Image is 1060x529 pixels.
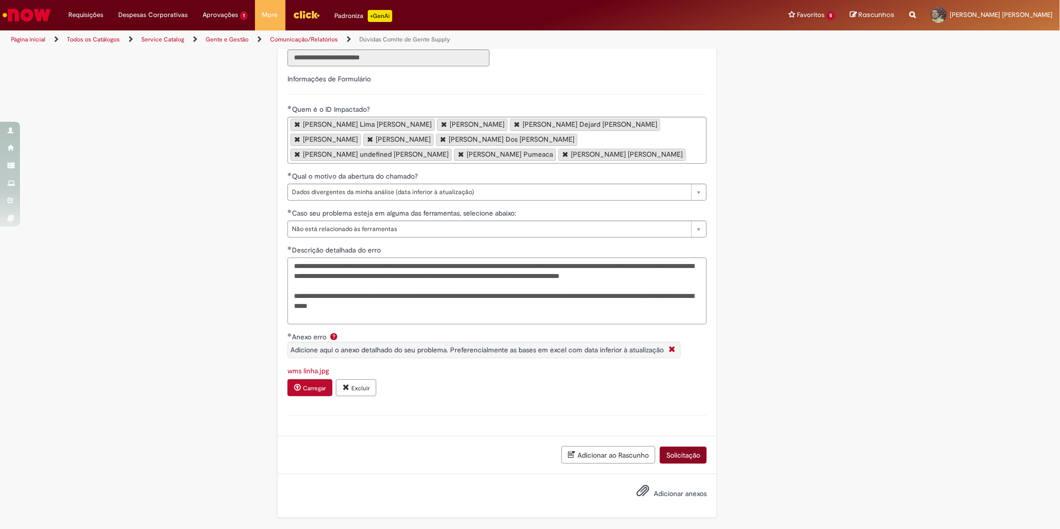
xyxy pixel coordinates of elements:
[287,258,707,324] textarea: Descrição detalhada do erro
[562,151,568,157] a: Remover Siane Keit Santos Lacerda Laune de Quem é o ID Impactado?
[303,151,449,158] div: [PERSON_NAME] undefined [PERSON_NAME]
[950,10,1053,19] span: [PERSON_NAME] [PERSON_NAME]
[303,121,432,128] div: [PERSON_NAME] Lima [PERSON_NAME]
[263,10,278,20] span: More
[292,246,383,255] span: Descrição detalhada do erro
[858,10,894,19] span: Rascunhos
[303,384,326,392] small: Carregar
[294,151,300,157] a: Remover Eliseu Figueira undefined Sarmento de Quem é o ID Impactado?
[206,35,249,43] a: Gente e Gestão
[336,379,376,396] button: Excluir anexo wms linha.jpg
[634,482,652,505] button: Adicionar anexos
[571,151,683,158] div: [PERSON_NAME] [PERSON_NAME]
[441,121,447,127] a: Remover Adriel Silva Lima de Quem é o ID Impactado?
[287,172,292,176] span: Obrigatório Preenchido
[440,136,446,142] a: Remover Daniel Oliveira Dos Santos de Quem é o ID Impactado?
[826,11,835,20] span: 5
[660,447,707,464] button: Solicitação
[293,7,320,22] img: click_logo_yellow_360x200.png
[294,136,300,142] a: Remover Esdra Tavares Albuquerque de Quem é o ID Impactado?
[1,5,52,25] img: ServiceNow
[240,11,248,20] span: 1
[7,30,699,49] ul: Trilhas de página
[303,136,358,143] div: [PERSON_NAME]
[467,151,553,158] div: [PERSON_NAME] Pumeaca
[367,136,373,142] a: Remover Eliesio Santos De Assuncao de Quem é o ID Impactado?
[666,345,678,355] i: Fechar More information Por question_anexo_erro
[287,366,329,375] a: Download de wms linha.jpg
[11,35,45,43] a: Página inicial
[292,105,372,114] span: Quem é o ID Impactado?
[287,49,490,66] input: Departamento
[287,379,332,396] button: Carregar anexo de Anexo erro Required
[292,332,328,341] span: Anexo erro
[561,446,655,464] button: Adicionar ao Rascunho
[270,35,338,43] a: Comunicação/Relatórios
[368,10,392,22] p: +GenAi
[287,105,292,109] span: Obrigatório Preenchido
[287,209,292,213] span: Obrigatório Preenchido
[850,10,894,20] a: Rascunhos
[335,10,392,22] div: Padroniza
[523,121,657,128] div: [PERSON_NAME] Dejard [PERSON_NAME]
[141,35,184,43] a: Service Catalog
[351,384,370,392] small: Excluir
[449,136,574,143] div: [PERSON_NAME] Dos [PERSON_NAME]
[359,35,450,43] a: Dúvidas Comite de Gente Supply
[292,221,686,237] span: Não está relacionado às ferramentas
[292,184,686,200] span: Dados divergentes da minha análise (data inferior à atualização)
[376,136,431,143] div: [PERSON_NAME]
[292,209,518,218] span: Caso seu problema esteja em alguma das ferramentas, selecione abaixo:
[203,10,238,20] span: Aprovações
[292,172,420,181] span: Qual o motivo da abertura do chamado?
[287,74,371,83] label: Informações de Formulário
[654,490,707,499] span: Adicionar anexos
[797,10,824,20] span: Favoritos
[450,121,505,128] div: [PERSON_NAME]
[68,10,103,20] span: Requisições
[514,121,520,127] a: Remover Sara Dejard De Oliveira de Quem é o ID Impactado?
[458,151,464,157] a: Remover Steven Nibaldo Marchan Pumeaca de Quem é o ID Impactado?
[287,246,292,250] span: Obrigatório Preenchido
[328,332,340,340] span: Ajuda para Anexo erro
[294,121,300,127] a: Remover Rubens Junio Lima Barreto de Quem é o ID Impactado?
[290,345,664,354] span: Adicione aqui o anexo detalhado do seu problema. Preferencialmente as bases em excel com data inf...
[67,35,120,43] a: Todos os Catálogos
[118,10,188,20] span: Despesas Corporativas
[287,333,292,337] span: Obrigatório Preenchido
